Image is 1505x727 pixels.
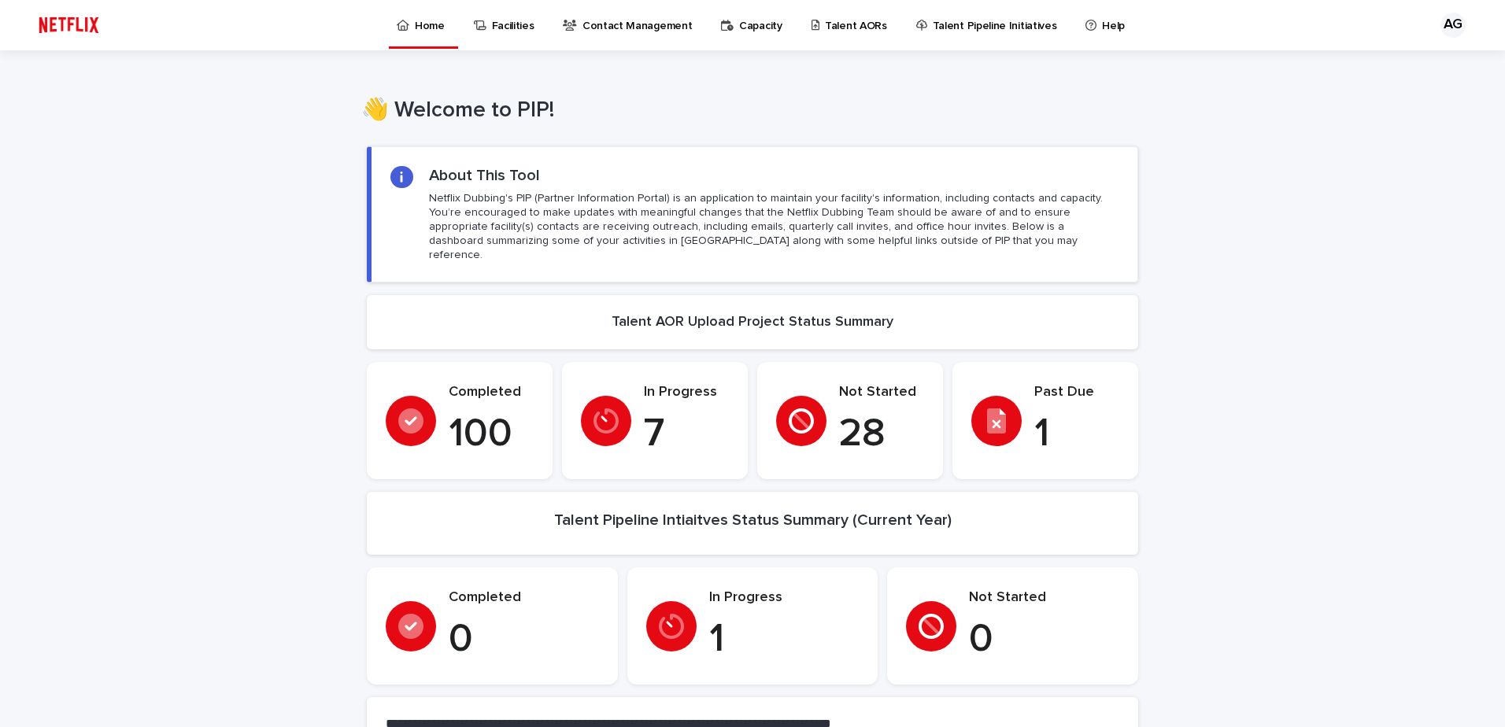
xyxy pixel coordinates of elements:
p: 1 [709,616,860,663]
p: Netflix Dubbing's PIP (Partner Information Portal) is an application to maintain your facility's ... [429,191,1119,263]
p: 1 [1034,411,1119,458]
p: Completed [449,384,534,401]
p: 0 [449,616,599,663]
p: Not Started [969,589,1119,607]
h2: Talent AOR Upload Project Status Summary [612,314,893,331]
p: In Progress [644,384,729,401]
p: 0 [969,616,1119,663]
h2: Talent Pipeline Intiaitves Status Summary (Current Year) [554,511,952,530]
h1: 👋 Welcome to PIP! [361,98,1133,124]
p: 28 [839,411,924,458]
p: In Progress [709,589,860,607]
div: AG [1440,13,1466,38]
p: Past Due [1034,384,1119,401]
p: Completed [449,589,599,607]
p: Not Started [839,384,924,401]
img: ifQbXi3ZQGMSEF7WDB7W [31,9,106,41]
p: 7 [644,411,729,458]
h2: About This Tool [429,166,540,185]
p: 100 [449,411,534,458]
